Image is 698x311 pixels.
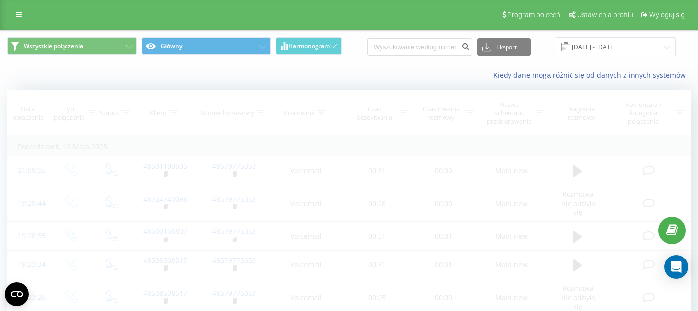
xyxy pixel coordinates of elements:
input: Wyszukiwanie według numeru [367,38,472,56]
span: Wyloguj się [649,11,685,19]
div: Open Intercom Messenger [664,255,688,279]
span: Harmonogram [288,43,330,50]
a: Kiedy dane mogą różnić się od danych z innych systemów [493,70,691,80]
span: Ustawienia profilu [577,11,633,19]
button: Open CMP widget [5,282,29,306]
span: Wszystkie połączenia [24,42,83,50]
span: Program poleceń [508,11,560,19]
button: Główny [142,37,271,55]
button: Wszystkie połączenia [7,37,137,55]
button: Harmonogram [276,37,341,55]
button: Eksport [477,38,531,56]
